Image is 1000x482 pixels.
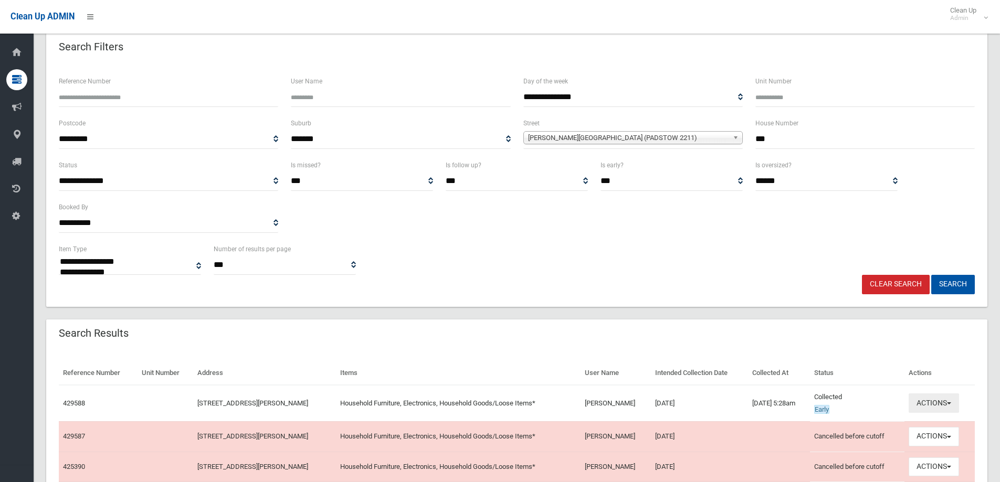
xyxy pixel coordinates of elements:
[528,132,729,144] span: [PERSON_NAME][GEOGRAPHIC_DATA] (PADSTOW 2211)
[755,159,792,171] label: Is oversized?
[291,117,311,129] label: Suburb
[581,421,651,452] td: [PERSON_NAME]
[336,361,581,385] th: Items
[581,452,651,482] td: [PERSON_NAME]
[909,427,959,446] button: Actions
[10,12,75,22] span: Clean Up ADMIN
[945,6,987,22] span: Clean Up
[814,405,829,414] span: Early
[46,37,136,57] header: Search Filters
[810,361,904,385] th: Status
[523,117,540,129] label: Street
[59,117,86,129] label: Postcode
[862,275,930,294] a: Clear Search
[931,275,975,294] button: Search
[651,421,748,452] td: [DATE]
[909,393,959,413] button: Actions
[197,432,308,440] a: [STREET_ADDRESS][PERSON_NAME]
[336,421,581,452] td: Household Furniture, Electronics, Household Goods/Loose Items*
[446,159,481,171] label: Is follow up?
[63,432,85,440] a: 429587
[336,452,581,482] td: Household Furniture, Electronics, Household Goods/Loose Items*
[291,76,322,87] label: User Name
[810,385,904,422] td: Collected
[755,117,798,129] label: House Number
[193,361,336,385] th: Address
[59,361,138,385] th: Reference Number
[59,76,111,87] label: Reference Number
[138,361,193,385] th: Unit Number
[755,76,792,87] label: Unit Number
[214,243,291,255] label: Number of results per page
[63,399,85,407] a: 429588
[748,361,810,385] th: Collected At
[59,201,88,213] label: Booked By
[810,452,904,482] td: Cancelled before cutoff
[523,76,568,87] label: Day of the week
[336,385,581,422] td: Household Furniture, Electronics, Household Goods/Loose Items*
[810,421,904,452] td: Cancelled before cutoff
[291,159,321,171] label: Is missed?
[59,159,77,171] label: Status
[748,385,810,422] td: [DATE] 5:28am
[651,361,748,385] th: Intended Collection Date
[950,14,976,22] small: Admin
[904,361,975,385] th: Actions
[601,159,624,171] label: Is early?
[197,463,308,470] a: [STREET_ADDRESS][PERSON_NAME]
[581,361,651,385] th: User Name
[581,385,651,422] td: [PERSON_NAME]
[909,457,959,477] button: Actions
[651,452,748,482] td: [DATE]
[59,243,87,255] label: Item Type
[63,463,85,470] a: 425390
[651,385,748,422] td: [DATE]
[197,399,308,407] a: [STREET_ADDRESS][PERSON_NAME]
[46,323,141,344] header: Search Results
